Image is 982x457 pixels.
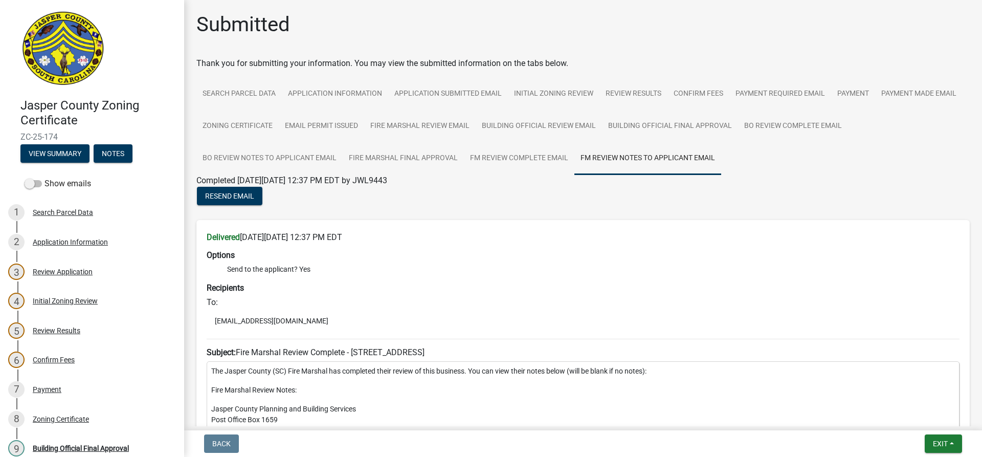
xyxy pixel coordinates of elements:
[8,352,25,368] div: 6
[33,268,93,275] div: Review Application
[33,327,80,334] div: Review Results
[729,78,831,111] a: Payment Required Email
[207,347,959,357] h6: Fire Marshal Review Complete - [STREET_ADDRESS]
[464,142,574,175] a: FM Review Complete Email
[207,283,244,293] strong: Recipients
[196,12,290,37] h1: Submitted
[33,238,108,246] div: Application Information
[8,264,25,280] div: 3
[574,142,721,175] a: FM Review Notes to Applicant Email
[279,110,364,143] a: Email Permit Issued
[205,192,254,200] span: Resend Email
[925,434,962,453] button: Exit
[204,434,239,453] button: Back
[207,232,959,242] h6: [DATE][DATE] 12:37 PM EDT
[602,110,738,143] a: Building Official Final Approval
[8,411,25,427] div: 8
[33,416,89,423] div: Zoning Certificate
[8,234,25,250] div: 2
[20,144,90,163] button: View Summary
[207,347,236,357] strong: Subject:
[476,110,602,143] a: Building Official Review Email
[343,142,464,175] a: Fire Marshal Final Approval
[196,57,970,70] div: Thank you for submitting your information. You may view the submitted information on the tabs below.
[508,78,599,111] a: Initial Zoning Review
[20,98,176,128] h4: Jasper County Zoning Certificate
[8,381,25,398] div: 7
[8,204,25,221] div: 1
[207,313,959,329] li: [EMAIL_ADDRESS][DOMAIN_NAME]
[211,404,955,447] p: Jasper County Planning and Building Services Post Office Box 1659 [STREET_ADDRESS] [GEOGRAPHIC_DA...
[282,78,388,111] a: Application Information
[196,78,282,111] a: Search Parcel Data
[875,78,963,111] a: Payment Made Email
[94,144,132,163] button: Notes
[196,142,343,175] a: BO Review Notes to Applicant Email
[25,178,91,190] label: Show emails
[33,445,129,452] div: Building Official Final Approval
[212,440,231,448] span: Back
[33,297,98,304] div: Initial Zoning Review
[207,250,235,260] strong: Options
[8,440,25,456] div: 9
[831,78,875,111] a: Payment
[196,110,279,143] a: Zoning Certificate
[738,110,848,143] a: BO Review Complete Email
[207,297,959,307] h6: To:
[388,78,508,111] a: Application Submitted Email
[20,132,164,142] span: ZC-25-174
[33,209,93,216] div: Search Parcel Data
[8,322,25,339] div: 5
[197,187,262,205] button: Resend Email
[227,264,959,275] li: Send to the applicant? Yes
[667,78,729,111] a: Confirm Fees
[196,176,387,185] span: Completed [DATE][DATE] 12:37 PM EDT by JWL9443
[33,386,61,393] div: Payment
[94,150,132,158] wm-modal-confirm: Notes
[211,385,955,396] p: Fire Marshal Review Notes:
[599,78,667,111] a: Review Results
[211,366,955,377] p: The Jasper County (SC) Fire Marshal has completed their review of this business. You can view the...
[364,110,476,143] a: Fire Marshal Review Email
[8,293,25,309] div: 4
[207,232,240,242] strong: Delivered
[933,440,948,448] span: Exit
[20,150,90,158] wm-modal-confirm: Summary
[33,356,75,363] div: Confirm Fees
[20,11,106,88] img: Jasper County, South Carolina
